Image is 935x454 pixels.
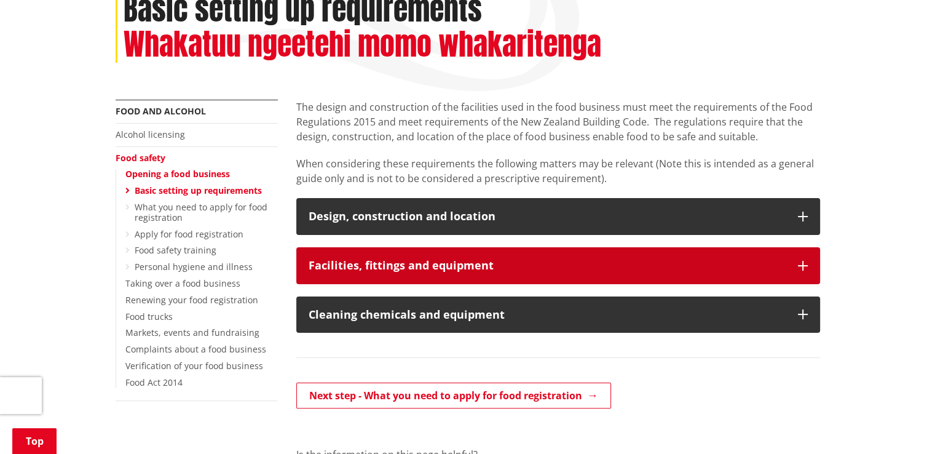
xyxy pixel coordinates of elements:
[116,152,165,164] a: Food safety
[309,260,786,272] h3: Facilities, fittings and equipment
[125,294,258,306] a: Renewing your food registration
[135,228,243,240] a: Apply for food registration
[116,105,206,117] a: Food and alcohol
[296,297,820,333] button: Cleaning chemicals and equipment
[296,247,820,284] button: Facilities, fittings and equipment
[296,156,820,186] p: When considering these requirements the following matters may be relevant (Note this is intended ...
[125,327,259,338] a: Markets, events and fundraising
[125,360,263,372] a: Verification of your food business
[12,428,57,454] a: Top
[296,198,820,235] button: Design, construction and location
[309,210,786,223] h3: Design, construction and location
[135,261,253,273] a: Personal hygiene and illness
[116,129,185,140] a: Alcohol licensing
[135,185,262,196] a: Basic setting up requirements
[125,277,240,289] a: Taking over a food business
[135,244,216,256] a: Food safety training
[135,201,267,223] a: What you need to apply for food registration
[124,27,601,63] h2: Whakatuu ngeetehi momo whakaritenga
[125,376,183,388] a: Food Act 2014
[309,309,786,321] h3: Cleaning chemicals and equipment
[878,402,923,447] iframe: Messenger Launcher
[125,311,173,322] a: Food trucks
[125,343,266,355] a: Complaints about a food business
[125,168,230,180] a: Opening a food business
[296,100,820,144] p: The design and construction of the facilities used in the food business must meet the requirement...
[296,383,611,408] a: Next step - What you need to apply for food registration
